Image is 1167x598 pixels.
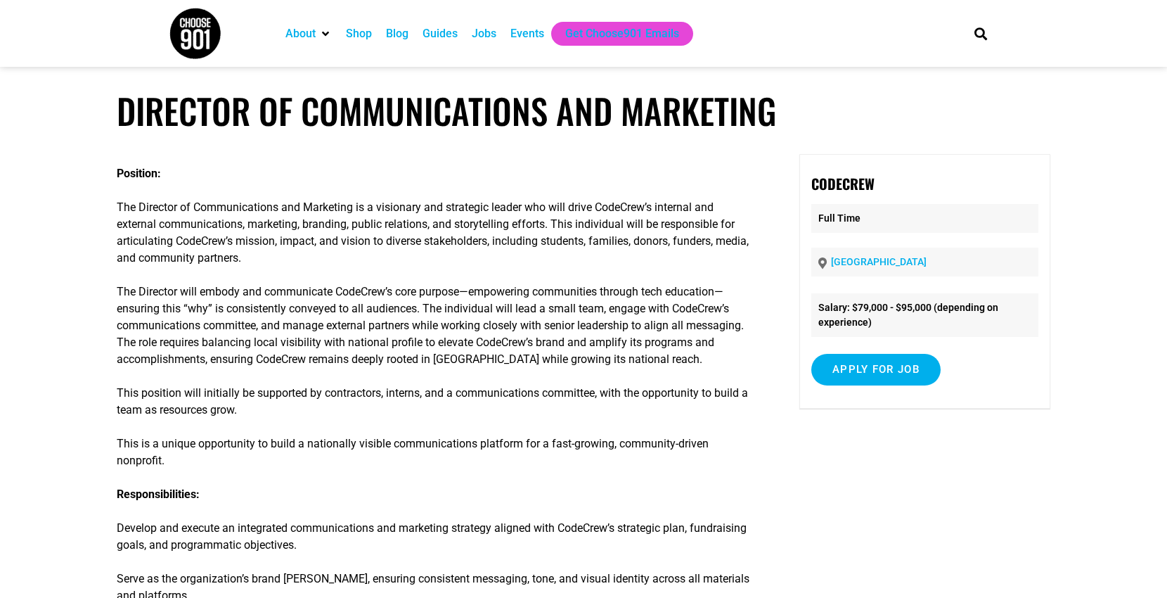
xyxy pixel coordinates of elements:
p: This is a unique opportunity to build a nationally visible communications platform for a fast-gro... [117,435,753,469]
a: Events [510,25,544,42]
h1: Director of Communications and Marketing [117,90,1050,132]
p: The Director will embody and communicate CodeCrew’s core purpose—empowering communities through t... [117,284,753,368]
p: The Director of Communications and Marketing is a visionary and strategic leader who will drive C... [117,199,753,267]
li: Salary: $79,000 - $95,000 (depending on experience) [811,293,1038,337]
a: [GEOGRAPHIC_DATA] [831,256,927,267]
div: About [278,22,339,46]
a: About [285,25,316,42]
strong: Responsibilities: [117,488,200,501]
p: Develop and execute an integrated communications and marketing strategy aligned with CodeCrew’s s... [117,486,753,554]
a: Get Choose901 Emails [565,25,679,42]
div: Search [969,22,993,45]
a: Shop [346,25,372,42]
p: This position will initially be supported by contractors, interns, and a communications committee... [117,385,753,419]
strong: Position: [117,167,161,180]
a: Jobs [472,25,496,42]
input: Apply for job [811,354,941,386]
a: Blog [386,25,408,42]
a: Guides [423,25,458,42]
nav: Main nav [278,22,950,46]
strong: CodeCrew [811,173,875,194]
p: Full Time [811,204,1038,233]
